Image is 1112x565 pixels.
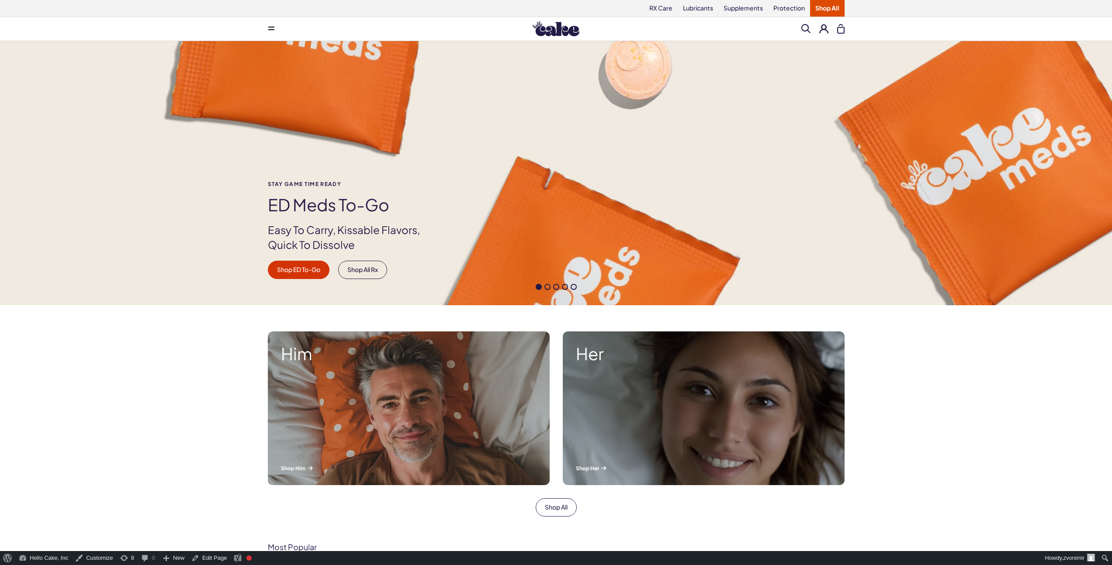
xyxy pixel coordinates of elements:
[131,551,134,565] span: 9
[1042,551,1098,565] a: Howdy,
[338,261,387,279] a: Shop All Rx
[556,325,851,492] a: A woman smiling while lying in bed. Her Shop Her
[576,465,831,472] p: Shop Her
[536,498,577,517] a: Shop All
[1064,555,1084,561] span: zvonimir
[261,325,556,492] a: A man smiling while lying in bed. Him Shop Him
[268,261,329,279] a: Shop ED To-Go
[268,196,435,214] h1: ED Meds to-go
[281,465,537,472] p: Shop Him
[152,551,155,565] span: 0
[246,555,252,561] div: Focus keyphrase not set
[268,223,435,252] p: Easy To Carry, Kissable Flavors, Quick To Dissolve
[188,551,230,565] a: Edit Page
[281,345,537,363] strong: Him
[533,21,579,36] img: Hello Cake
[576,345,831,363] strong: Her
[15,551,72,565] a: Hello Cake, Inc
[268,181,435,187] span: Stay Game time ready
[173,551,184,565] span: New
[72,551,116,565] a: Customize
